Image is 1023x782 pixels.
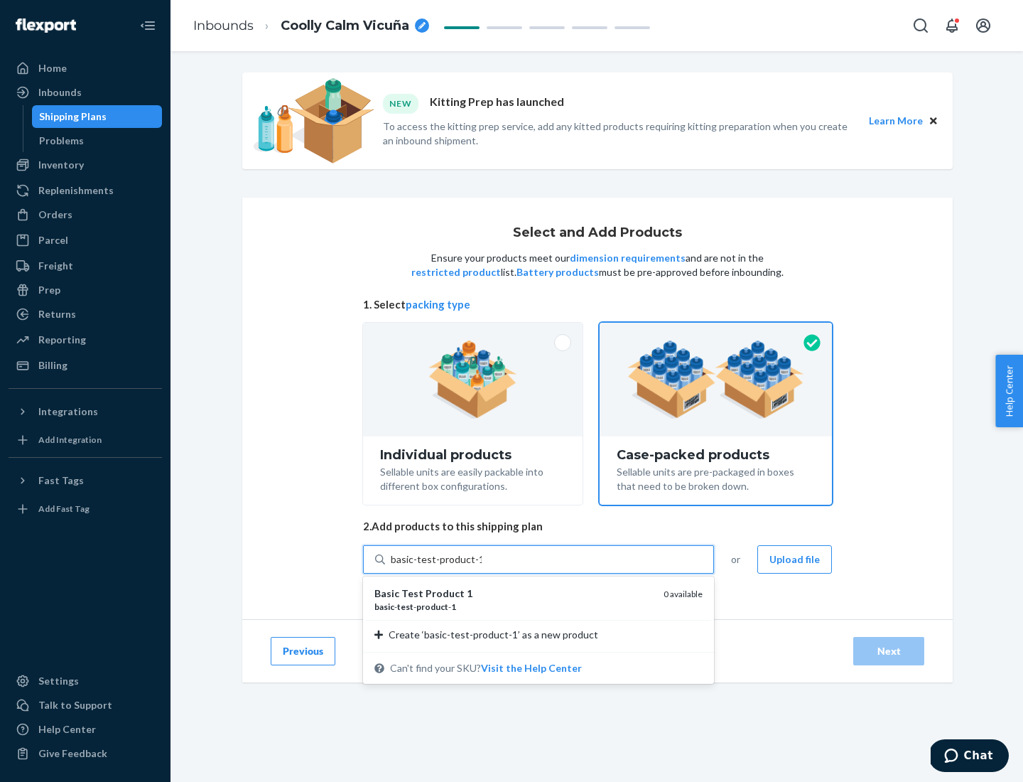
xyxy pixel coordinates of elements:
span: Coolly Calm Vicuña [281,17,409,36]
button: Help Center [995,355,1023,427]
button: Give Feedback [9,742,162,765]
p: To access the kitting prep service, add any kitted products requiring kitting preparation when yo... [383,119,856,148]
a: Problems [32,129,163,152]
button: restricted product [411,265,501,279]
a: Add Integration [9,429,162,451]
input: Basic Test Product 1basic-test-product-10 availableCreate ‘basic-test-product-1’ as a new product... [391,552,482,567]
img: Flexport logo [16,18,76,33]
div: Integrations [38,405,98,419]
p: Kitting Prep has launched [430,94,564,113]
div: Help Center [38,722,96,737]
span: Can't find your SKU? [390,661,582,675]
img: individual-pack.facf35554cb0f1810c75b2bd6df2d64e.png [428,341,517,419]
a: Settings [9,670,162,692]
button: Upload file [757,545,832,574]
span: 2. Add products to this shipping plan [363,519,832,534]
em: 1 [451,601,456,612]
div: Individual products [380,448,565,462]
span: 0 available [664,589,703,599]
em: Basic [374,587,399,599]
a: Add Fast Tag [9,498,162,520]
a: Inbounds [193,18,254,33]
div: NEW [383,94,418,113]
div: Prep [38,283,60,297]
p: Ensure your products meet our and are not in the list. must be pre-approved before inbounding. [410,251,785,279]
div: Replenishments [38,183,114,198]
button: Previous [271,637,335,665]
div: Sellable units are pre-packaged in boxes that need to be broken down. [617,462,815,493]
ol: breadcrumbs [182,5,440,47]
div: Billing [38,358,67,373]
a: Shipping Plans [32,105,163,128]
span: Create ‘basic-test-product-1’ as a new product [389,628,598,642]
button: Close Navigation [134,11,162,40]
h1: Select and Add Products [513,226,682,240]
a: Orders [9,203,162,226]
div: - - - [374,601,652,613]
button: Next [853,637,924,665]
button: Open Search Box [906,11,935,40]
div: Add Integration [38,434,102,446]
div: Give Feedback [38,746,107,761]
div: Inventory [38,158,84,172]
div: Orders [38,208,72,222]
a: Prep [9,279,162,301]
div: Inbounds [38,85,82,100]
button: Talk to Support [9,694,162,717]
div: Next [865,644,912,658]
div: Returns [38,307,76,321]
iframe: Opens a widget where you can chat to one of our agents [931,739,1009,775]
em: Test [401,587,423,599]
div: Talk to Support [38,698,112,712]
em: Product [426,587,465,599]
em: 1 [467,587,472,599]
em: product [416,601,448,612]
div: Problems [39,134,84,148]
a: Help Center [9,718,162,741]
div: Case-packed products [617,448,815,462]
a: Returns [9,303,162,326]
a: Home [9,57,162,80]
a: Parcel [9,229,162,252]
button: Fast Tags [9,469,162,492]
a: Inventory [9,154,162,176]
button: Battery products [516,265,599,279]
a: Inbounds [9,81,162,104]
div: Shipping Plans [39,109,107,124]
div: Sellable units are easily packable into different box configurations. [380,462,565,493]
em: test [397,601,413,612]
button: dimension requirements [570,251,686,265]
a: Replenishments [9,179,162,202]
div: Settings [38,674,79,688]
a: Freight [9,255,162,277]
div: Freight [38,259,73,273]
button: Basic Test Product 1basic-test-product-10 availableCreate ‘basic-test-product-1’ as a new product... [481,661,582,675]
button: Learn More [869,113,923,129]
button: packing type [406,297,470,312]
a: Reporting [9,328,162,351]
span: or [731,552,740,567]
em: basic [374,601,394,612]
div: Parcel [38,233,68,247]
img: case-pack.59cecea509d18c883b923b81aeac6d0b.png [627,341,804,419]
button: Open notifications [938,11,966,40]
a: Billing [9,354,162,377]
button: Open account menu [969,11,997,40]
span: 1. Select [363,297,832,312]
button: Close [926,113,941,129]
button: Integrations [9,400,162,423]
div: Add Fast Tag [38,503,90,515]
div: Reporting [38,333,86,347]
div: Home [38,61,67,75]
div: Fast Tags [38,473,84,488]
